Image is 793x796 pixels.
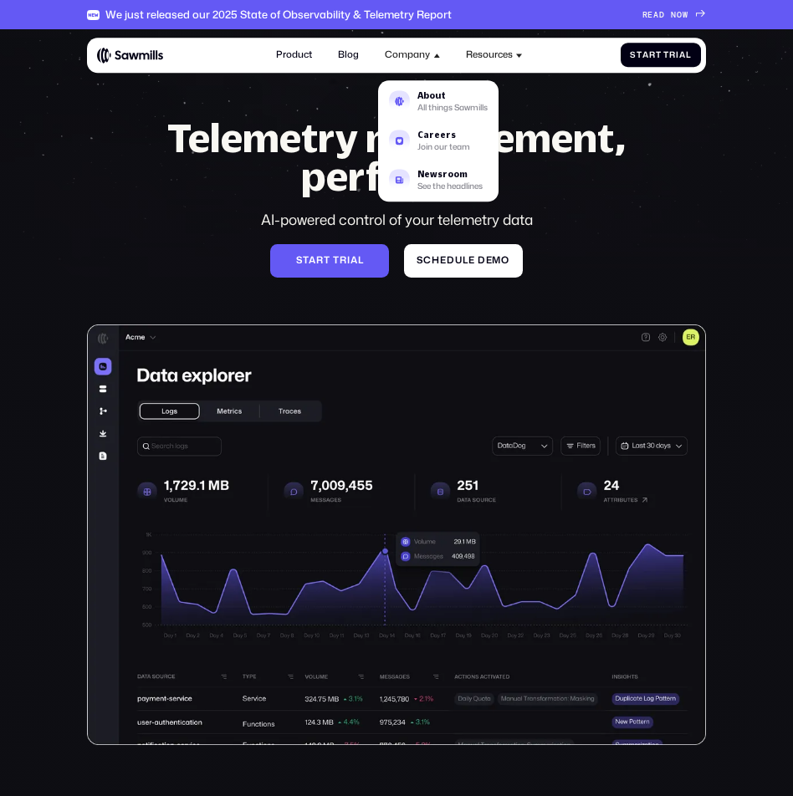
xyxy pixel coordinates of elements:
span: E [647,10,653,20]
span: u [455,255,463,267]
span: W [683,10,688,20]
div: We just released our 2025 State of Observability & Telemetry Report [105,8,452,21]
span: h [432,255,440,267]
span: m [492,255,501,267]
span: l [358,255,364,267]
span: o [501,255,509,267]
span: S [417,255,423,267]
span: A [653,10,659,20]
span: t [303,255,310,267]
a: NewsroomSee the headlines [381,162,494,198]
span: t [656,50,662,60]
span: t [324,255,330,267]
a: StartTrial [621,43,701,68]
div: Resources [458,43,529,69]
span: D [659,10,665,20]
span: T [663,50,669,60]
span: r [649,50,656,60]
span: a [679,50,686,60]
span: c [423,255,432,267]
div: Join our team [417,143,470,151]
span: d [447,255,455,267]
div: Company [385,49,430,61]
div: Newsroom [417,171,483,179]
span: r [669,50,676,60]
a: Blog [331,43,366,69]
span: e [440,255,447,267]
span: a [350,255,358,267]
span: t [637,50,642,60]
span: S [296,255,303,267]
a: Scheduledemo [404,244,523,277]
a: READNOW [642,10,706,20]
span: t [333,255,340,267]
span: d [478,255,486,267]
nav: Company [378,69,499,202]
span: N [671,10,677,20]
div: See the headlines [417,182,483,190]
span: a [309,255,316,267]
span: R [642,10,648,20]
h1: Telemetry management, perfected. [144,119,649,196]
div: AI-powered control of your telemetry data [144,210,649,230]
span: e [486,255,493,267]
div: About [417,92,488,100]
span: l [686,50,692,60]
a: CareersJoin our team [381,123,494,159]
span: a [642,50,649,60]
span: r [316,255,324,267]
div: Company [378,43,447,69]
div: All things Sawmills [417,104,488,111]
span: i [676,50,679,60]
div: Careers [417,131,470,140]
span: S [630,50,637,60]
span: i [347,255,350,267]
a: AboutAll things Sawmills [381,84,494,120]
span: e [468,255,475,267]
span: l [463,255,468,267]
a: Starttrial [270,244,389,277]
a: Product [269,43,319,69]
span: r [340,255,347,267]
div: Resources [466,49,513,61]
span: O [677,10,683,20]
